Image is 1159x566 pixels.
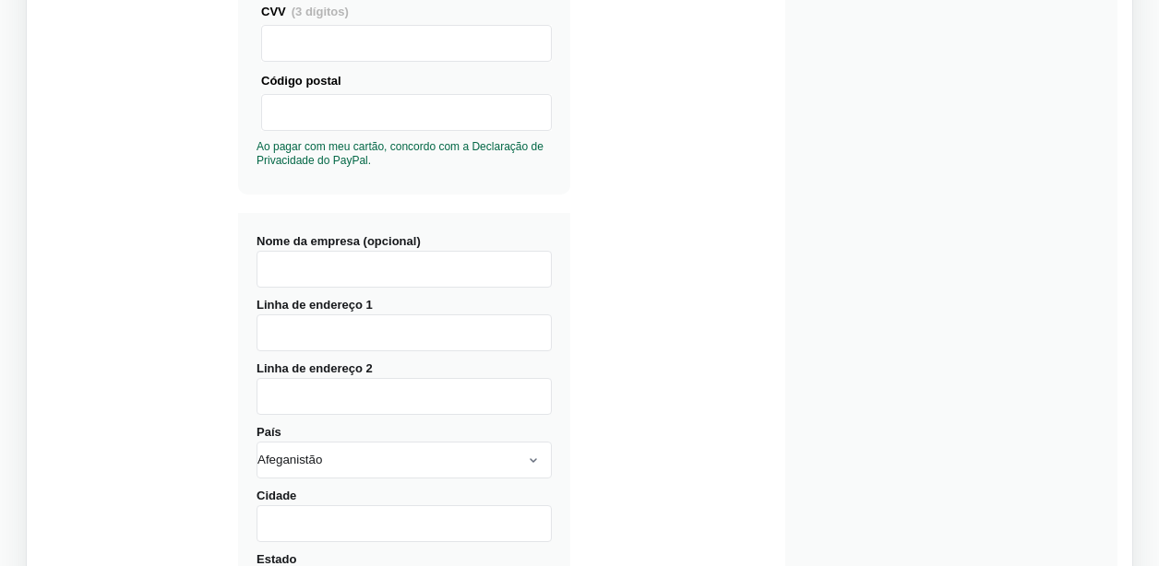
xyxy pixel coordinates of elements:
font: CVV [261,5,349,18]
input: Linha de endereço 1 [257,314,552,351]
input: Nome da empresa (opcional) [257,251,552,288]
a: Ao pagar com meu cartão, concordo com a Declaração de Privacidade do PayPal. [257,140,544,166]
span: (3 dígitos) [292,5,349,18]
iframe: Secure Credit Card Frame - Postal Code [269,95,544,130]
div: Código postal [261,71,552,90]
iframe: Secure Credit Card Frame - CVV [269,26,544,61]
label: Linha de endereço 1 [257,298,552,351]
label: Linha de endereço 2 [257,361,552,415]
font: Estado [257,552,296,566]
select: País [257,442,552,478]
font: País [257,425,281,439]
label: Cidade [257,489,552,542]
input: Linha de endereço 2 [257,378,552,415]
label: Nome da empresa (opcional) [257,234,552,288]
input: Cidade [257,505,552,542]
